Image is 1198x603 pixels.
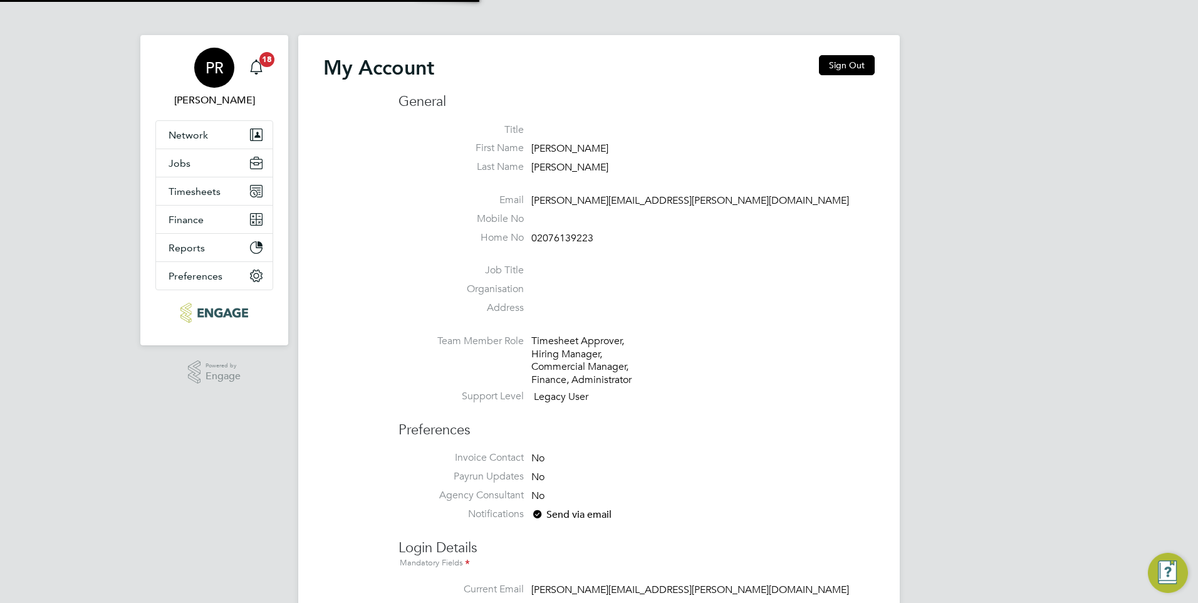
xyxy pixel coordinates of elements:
label: Payrun Updates [398,470,524,483]
div: Timesheet Approver, Hiring Manager, Commercial Manager, Finance, Administrator [531,335,650,387]
button: Preferences [156,262,273,290]
label: Organisation [398,283,524,296]
h3: General [398,93,875,111]
a: 18 [244,48,269,88]
label: Address [398,301,524,315]
label: Title [398,123,524,137]
span: No [531,471,544,483]
img: ncclondon-logo-retina.png [180,303,247,323]
span: No [531,490,544,502]
span: [PERSON_NAME] [531,161,608,174]
button: Timesheets [156,177,273,205]
label: Support Level [398,390,524,403]
div: Mandatory Fields [398,557,875,570]
span: No [531,453,544,465]
label: Email [398,194,524,207]
a: Go to home page [155,303,273,323]
label: Agency Consultant [398,489,524,502]
span: 02076139223 [531,232,593,244]
span: Reports [169,242,205,254]
span: Send via email [531,508,612,521]
label: Job Title [398,264,524,277]
button: Jobs [156,149,273,177]
label: Mobile No [398,212,524,226]
label: Notifications [398,508,524,521]
nav: Main navigation [140,35,288,345]
span: Powered by [206,360,241,371]
span: Finance [169,214,204,226]
span: [PERSON_NAME] [531,143,608,155]
span: Preferences [169,270,222,282]
button: Finance [156,206,273,233]
span: Legacy User [534,391,588,403]
span: [PERSON_NAME][EMAIL_ADDRESS][PERSON_NAME][DOMAIN_NAME] [531,194,849,207]
label: Last Name [398,160,524,174]
label: Team Member Role [398,335,524,348]
label: Invoice Contact [398,451,524,464]
h3: Preferences [398,409,875,439]
button: Engage Resource Center [1148,553,1188,593]
button: Network [156,121,273,149]
label: Current Email [398,583,524,596]
span: Network [169,129,208,141]
span: [PERSON_NAME][EMAIL_ADDRESS][PERSON_NAME][DOMAIN_NAME] [531,584,849,596]
a: PR[PERSON_NAME] [155,48,273,108]
a: Powered byEngage [188,360,241,384]
span: Engage [206,371,241,382]
span: PR [206,60,224,76]
span: Timesheets [169,186,221,197]
h3: Login Details [398,527,875,571]
label: Home No [398,231,524,244]
h2: My Account [323,55,434,80]
span: Pallvi Raghvani [155,93,273,108]
button: Reports [156,234,273,261]
span: Jobs [169,157,190,169]
label: First Name [398,142,524,155]
span: 18 [259,52,274,67]
button: Sign Out [819,55,875,75]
